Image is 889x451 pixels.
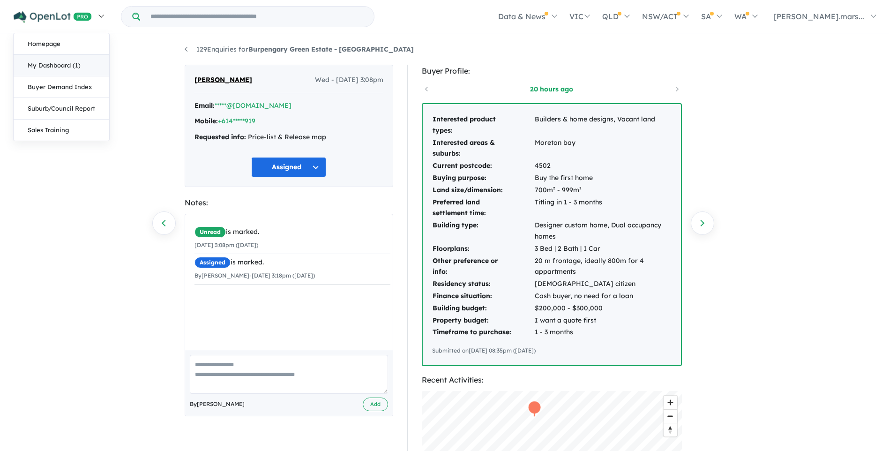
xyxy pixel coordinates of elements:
div: is marked. [194,226,390,238]
a: Suburb/Council Report [14,98,109,120]
a: Buyer Demand Index [14,76,109,98]
td: Other preference or info: [432,255,534,278]
div: Buyer Profile: [422,65,682,77]
td: I want a quote first [534,315,672,327]
td: Interested product types: [432,113,534,137]
div: Submitted on [DATE] 08:35pm ([DATE]) [432,346,672,355]
td: Residency status: [432,278,534,290]
td: [DEMOGRAPHIC_DATA] citizen [534,278,672,290]
td: Finance situation: [432,290,534,302]
td: 1 - 3 months [534,326,672,338]
div: Price-list & Release map [194,132,383,143]
td: 3 Bed | 2 Bath | 1 Car [534,243,672,255]
button: Add [363,398,388,411]
small: [DATE] 3:08pm ([DATE]) [194,241,258,248]
span: Wed - [DATE] 3:08pm [315,75,383,86]
button: Zoom in [664,396,677,409]
td: Land size/dimension: [432,184,534,196]
td: Interested areas & suburbs: [432,137,534,160]
div: Notes: [185,196,393,209]
span: [PERSON_NAME] [194,75,252,86]
input: Try estate name, suburb, builder or developer [142,7,372,27]
td: Builders & home designs, Vacant land [534,113,672,137]
td: Building type: [432,219,534,243]
img: Openlot PRO Logo White [14,11,92,23]
td: 20 m frontage, ideally 800m for 4 appartments [534,255,672,278]
div: Map marker [527,400,541,418]
td: $200,000 - $300,000 [534,302,672,315]
span: [PERSON_NAME].mars... [774,12,864,21]
td: 700m² - 999m² [534,184,672,196]
td: Timeframe to purchase: [432,326,534,338]
a: 20 hours ago [512,84,591,94]
strong: Burpengary Green Estate - [GEOGRAPHIC_DATA] [248,45,414,53]
td: Buying purpose: [432,172,534,184]
td: Cash buyer, no need for a loan [534,290,672,302]
a: My Dashboard (1) [14,55,109,76]
a: Sales Training [14,120,109,141]
span: Unread [194,226,226,238]
a: Homepage [14,33,109,55]
td: Titling in 1 - 3 months [534,196,672,220]
td: Property budget: [432,315,534,327]
td: Moreton bay [534,137,672,160]
small: By [PERSON_NAME] - [DATE] 3:18pm ([DATE]) [194,272,315,279]
button: Zoom out [664,409,677,423]
nav: breadcrumb [185,44,705,55]
td: Preferred land settlement time: [432,196,534,220]
span: By [PERSON_NAME] [190,399,245,409]
button: Reset bearing to north [664,423,677,436]
span: Assigned [194,257,231,268]
strong: Email: [194,101,215,110]
td: 4502 [534,160,672,172]
td: Buy the first home [534,172,672,184]
div: is marked. [194,257,390,268]
td: Building budget: [432,302,534,315]
td: Designer custom home, Dual occupancy homes [534,219,672,243]
strong: Mobile: [194,117,218,125]
td: Current postcode: [432,160,534,172]
button: Assigned [251,157,326,177]
div: Recent Activities: [422,374,682,386]
strong: Requested info: [194,133,246,141]
a: 129Enquiries forBurpengary Green Estate - [GEOGRAPHIC_DATA] [185,45,414,53]
td: Floorplans: [432,243,534,255]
